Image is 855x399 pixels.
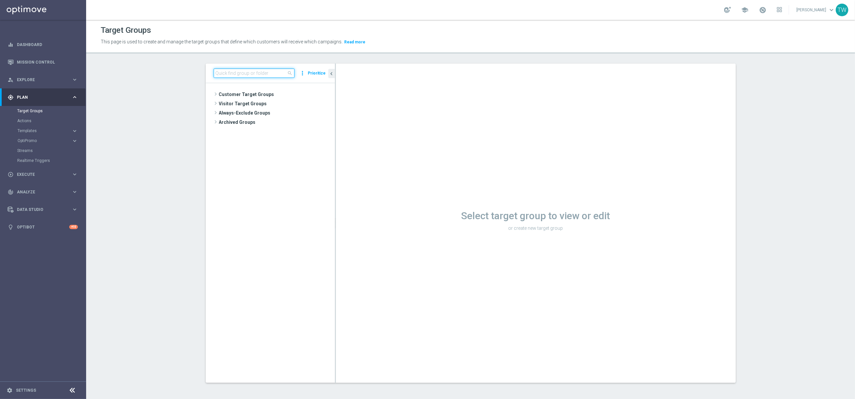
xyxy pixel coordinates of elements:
[329,71,335,77] i: chevron_left
[72,206,78,213] i: keyboard_arrow_right
[7,60,78,65] button: Mission Control
[17,218,69,236] a: Optibot
[17,208,72,212] span: Data Studio
[8,207,72,213] div: Data Studio
[288,71,293,76] span: search
[8,77,14,83] i: person_search
[17,106,85,116] div: Target Groups
[17,136,85,146] div: OptiPromo
[17,128,78,133] button: Templates keyboard_arrow_right
[17,138,78,143] button: OptiPromo keyboard_arrow_right
[299,69,306,78] i: more_vert
[219,90,335,99] span: Customer Target Groups
[17,108,69,114] a: Target Groups
[17,78,72,82] span: Explore
[336,225,736,231] p: or create new target group
[219,108,335,118] span: Always-Exclude Groups
[8,189,14,195] i: track_changes
[17,158,69,163] a: Realtime Triggers
[72,138,78,144] i: keyboard_arrow_right
[17,146,85,156] div: Streams
[17,36,78,53] a: Dashboard
[69,225,78,229] div: +10
[72,171,78,177] i: keyboard_arrow_right
[828,6,835,14] span: keyboard_arrow_down
[17,156,85,166] div: Realtime Triggers
[8,53,78,71] div: Mission Control
[17,190,72,194] span: Analyze
[336,210,736,222] h1: Select target group to view or edit
[8,94,14,100] i: gps_fixed
[17,126,85,136] div: Templates
[7,77,78,82] button: person_search Explore keyboard_arrow_right
[18,139,65,143] span: OptiPromo
[18,129,72,133] div: Templates
[7,207,78,212] button: Data Studio keyboard_arrow_right
[8,172,14,177] i: play_circle_outline
[7,42,78,47] button: equalizer Dashboard
[8,189,72,195] div: Analyze
[7,387,13,393] i: settings
[307,69,327,78] button: Prioritize
[8,77,72,83] div: Explore
[17,173,72,176] span: Execute
[8,36,78,53] div: Dashboard
[17,148,69,153] a: Streams
[17,53,78,71] a: Mission Control
[72,189,78,195] i: keyboard_arrow_right
[741,6,748,14] span: school
[344,38,366,46] button: Read more
[8,94,72,100] div: Plan
[17,95,72,99] span: Plan
[7,224,78,230] button: lightbulb Optibot +10
[796,5,836,15] a: [PERSON_NAME]keyboard_arrow_down
[18,129,65,133] span: Templates
[16,388,36,392] a: Settings
[17,118,69,124] a: Actions
[18,139,72,143] div: OptiPromo
[7,172,78,177] button: play_circle_outline Execute keyboard_arrow_right
[328,69,335,78] button: chevron_left
[219,99,335,108] span: Visitor Target Groups
[101,25,151,35] h1: Target Groups
[7,189,78,195] button: track_changes Analyze keyboard_arrow_right
[219,118,335,127] span: Archived Groups
[8,42,14,48] i: equalizer
[8,218,78,236] div: Optibot
[17,116,85,126] div: Actions
[214,69,294,78] input: Quick find group or folder
[836,4,848,16] div: TW
[72,128,78,134] i: keyboard_arrow_right
[8,172,72,177] div: Execute
[72,76,78,83] i: keyboard_arrow_right
[8,224,14,230] i: lightbulb
[72,94,78,100] i: keyboard_arrow_right
[7,95,78,100] button: gps_fixed Plan keyboard_arrow_right
[101,39,343,44] span: This page is used to create and manage the target groups that define which customers will receive...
